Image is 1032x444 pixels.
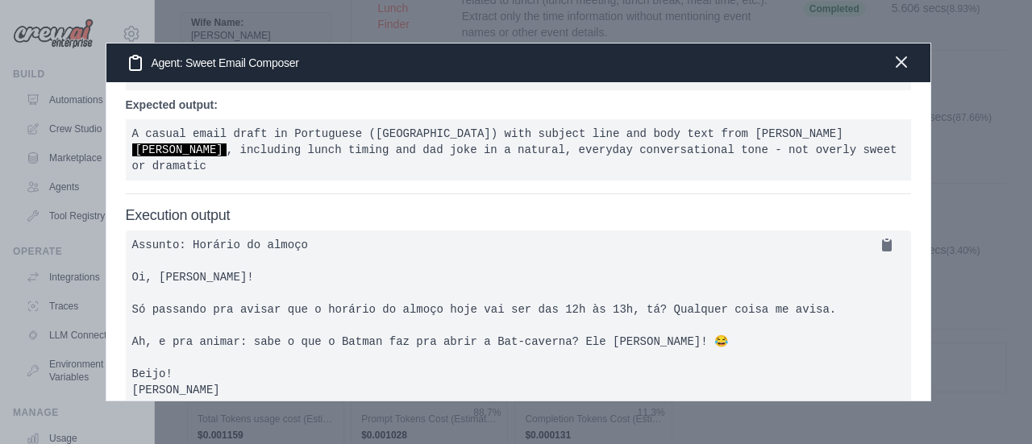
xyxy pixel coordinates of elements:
h3: Agent: Sweet Email Composer [126,53,299,73]
span: [PERSON_NAME] [132,143,227,156]
strong: Expected output: [126,98,218,111]
h4: Execution output [126,207,911,225]
pre: Assunto: Horário do almoço Oi, [PERSON_NAME]! Só passando pra avisar que o horário do almoço hoje... [126,230,911,405]
pre: A casual email draft in Portuguese ([GEOGRAPHIC_DATA]) with subject line and body text from [PERS... [126,119,911,181]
